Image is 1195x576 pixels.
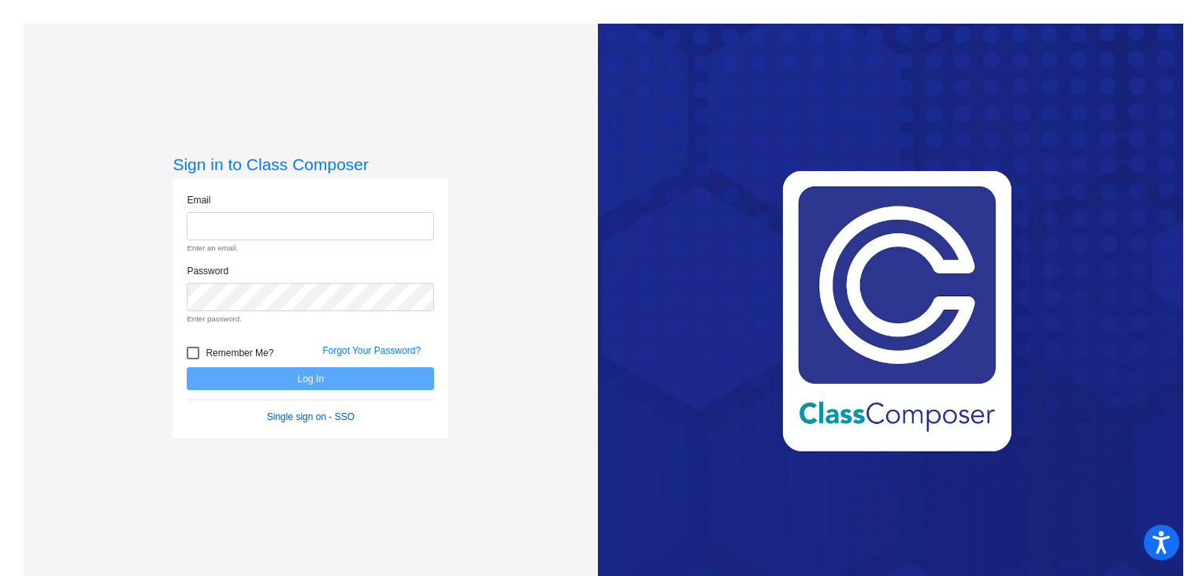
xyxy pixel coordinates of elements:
span: Remember Me? [206,344,273,362]
h3: Sign in to Class Composer [173,154,448,174]
label: Email [187,193,210,207]
a: Forgot Your Password? [322,345,421,356]
button: Log In [187,367,434,390]
a: Single sign on - SSO [267,411,354,422]
label: Password [187,264,228,278]
small: Enter an email. [187,243,434,254]
small: Enter password. [187,314,434,325]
